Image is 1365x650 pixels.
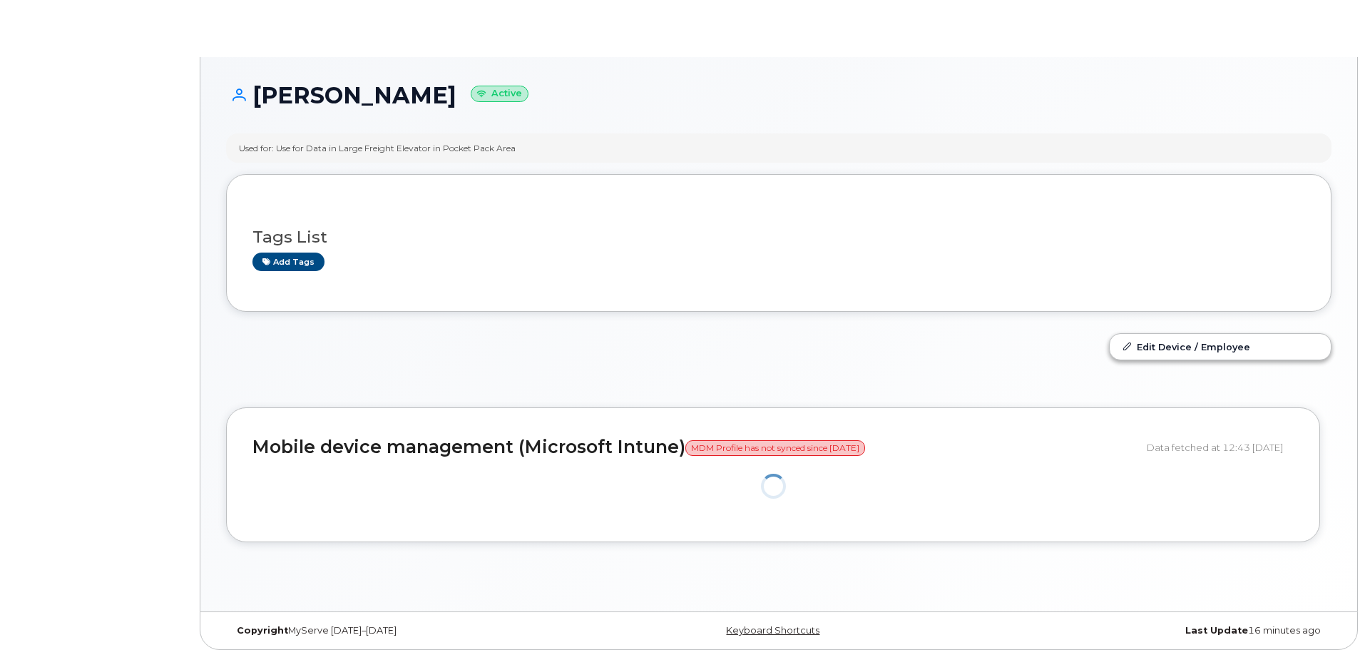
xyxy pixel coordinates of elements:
small: Active [471,86,528,102]
div: 16 minutes ago [963,625,1331,636]
h3: Tags List [252,228,1305,246]
span: MDM Profile has not synced since [DATE] [685,440,865,456]
h2: Mobile device management (Microsoft Intune) [252,437,1136,457]
a: Edit Device / Employee [1110,334,1331,360]
a: Add tags [252,253,324,270]
div: Used for: Use for Data in Large Freight Elevator in Pocket Pack Area [239,142,516,154]
strong: Last Update [1185,625,1248,636]
div: Data fetched at 12:43 [DATE] [1147,434,1294,461]
strong: Copyright [237,625,288,636]
h1: [PERSON_NAME] [226,83,1331,108]
a: Keyboard Shortcuts [726,625,819,636]
div: MyServe [DATE]–[DATE] [226,625,595,636]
